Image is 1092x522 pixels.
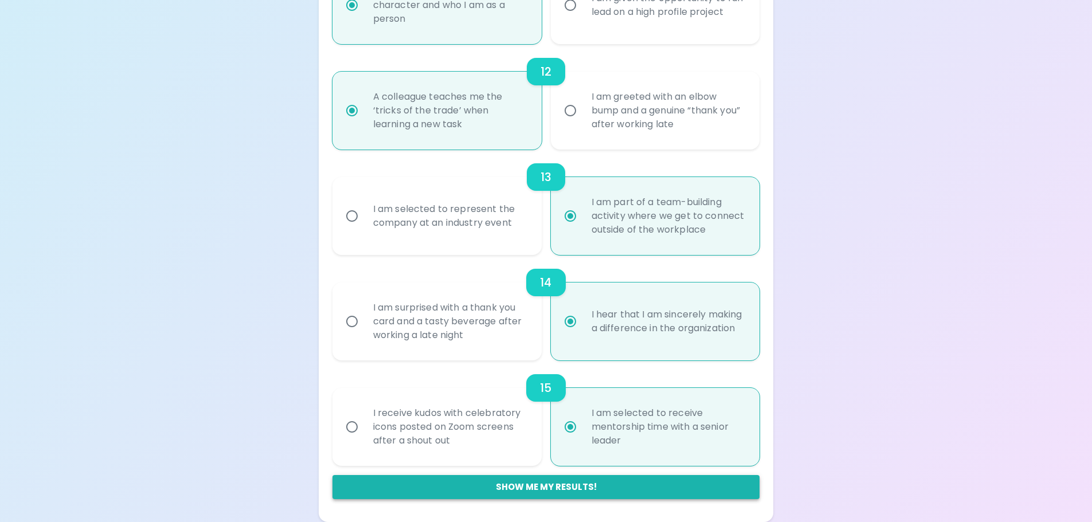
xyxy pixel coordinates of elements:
[582,76,754,145] div: I am greeted with an elbow bump and a genuine “thank you” after working late
[541,168,551,186] h6: 13
[332,44,760,150] div: choice-group-check
[582,294,754,349] div: I hear that I am sincerely making a difference in the organization
[364,393,535,461] div: I receive kudos with celebratory icons posted on Zoom screens after a shout out
[332,475,760,499] button: Show me my results!
[332,255,760,360] div: choice-group-check
[582,393,754,461] div: I am selected to receive mentorship time with a senior leader
[364,287,535,356] div: I am surprised with a thank you card and a tasty beverage after working a late night
[582,182,754,250] div: I am part of a team-building activity where we get to connect outside of the workplace
[364,76,535,145] div: A colleague teaches me the ‘tricks of the trade’ when learning a new task
[540,379,551,397] h6: 15
[332,360,760,466] div: choice-group-check
[540,273,551,292] h6: 14
[364,189,535,244] div: I am selected to represent the company at an industry event
[332,150,760,255] div: choice-group-check
[541,62,551,81] h6: 12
